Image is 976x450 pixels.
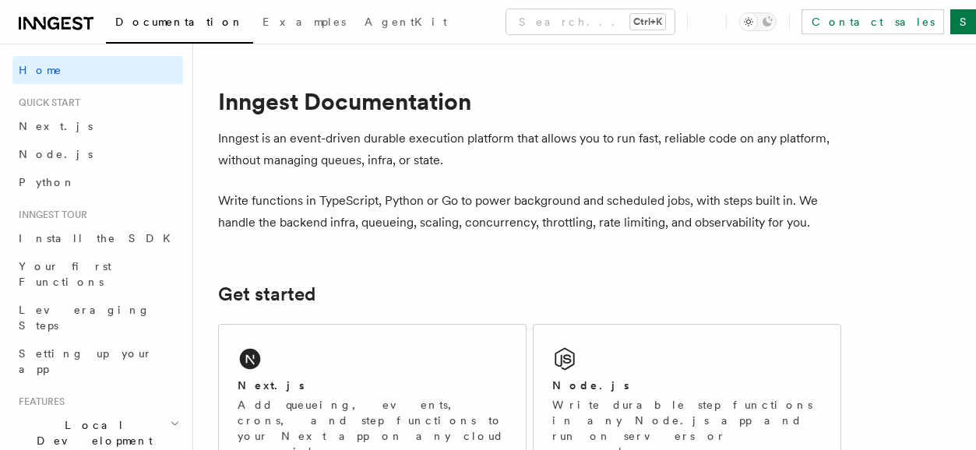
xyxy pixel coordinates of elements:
[19,260,111,288] span: Your first Functions
[12,168,183,196] a: Python
[12,417,170,448] span: Local Development
[218,190,841,234] p: Write functions in TypeScript, Python or Go to power background and scheduled jobs, with steps bu...
[218,283,315,305] a: Get started
[12,97,80,109] span: Quick start
[106,5,253,44] a: Documentation
[12,112,183,140] a: Next.js
[19,62,62,78] span: Home
[12,140,183,168] a: Node.js
[552,378,629,393] h2: Node.js
[12,396,65,408] span: Features
[12,252,183,296] a: Your first Functions
[218,128,841,171] p: Inngest is an event-driven durable execution platform that allows you to run fast, reliable code ...
[355,5,456,42] a: AgentKit
[19,176,76,188] span: Python
[19,347,153,375] span: Setting up your app
[115,16,244,28] span: Documentation
[365,16,447,28] span: AgentKit
[19,232,180,244] span: Install the SDK
[506,9,675,34] button: Search...Ctrl+K
[12,296,183,339] a: Leveraging Steps
[253,5,355,42] a: Examples
[802,9,944,34] a: Contact sales
[19,304,150,332] span: Leveraging Steps
[262,16,346,28] span: Examples
[12,224,183,252] a: Install the SDK
[12,56,183,84] a: Home
[12,209,87,221] span: Inngest tour
[19,148,93,160] span: Node.js
[238,378,305,393] h2: Next.js
[739,12,777,31] button: Toggle dark mode
[630,14,665,30] kbd: Ctrl+K
[218,87,841,115] h1: Inngest Documentation
[19,120,93,132] span: Next.js
[12,339,183,383] a: Setting up your app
